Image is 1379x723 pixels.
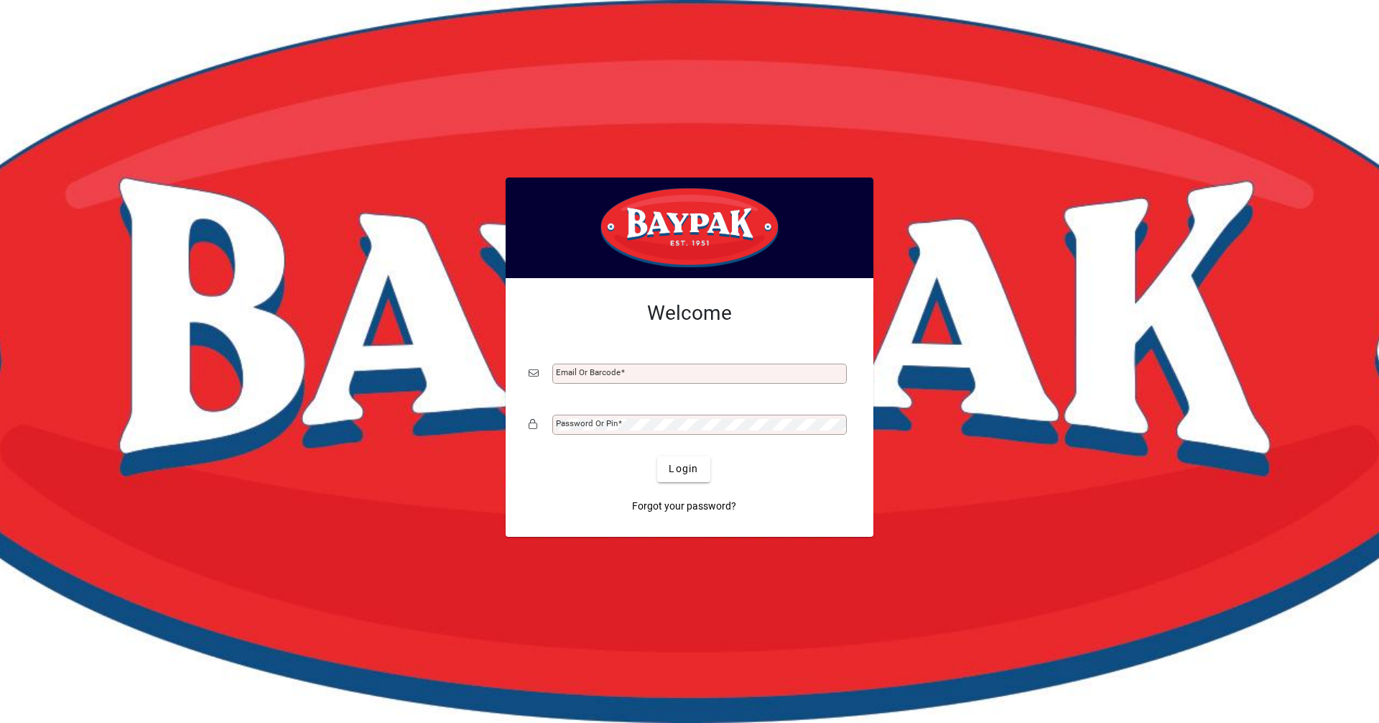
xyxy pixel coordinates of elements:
[556,418,618,428] mat-label: Password or Pin
[529,301,850,326] h2: Welcome
[632,499,736,514] span: Forgot your password?
[556,367,621,377] mat-label: Email or Barcode
[669,461,698,476] span: Login
[657,456,710,482] button: Login
[626,494,742,520] a: Forgot your password?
